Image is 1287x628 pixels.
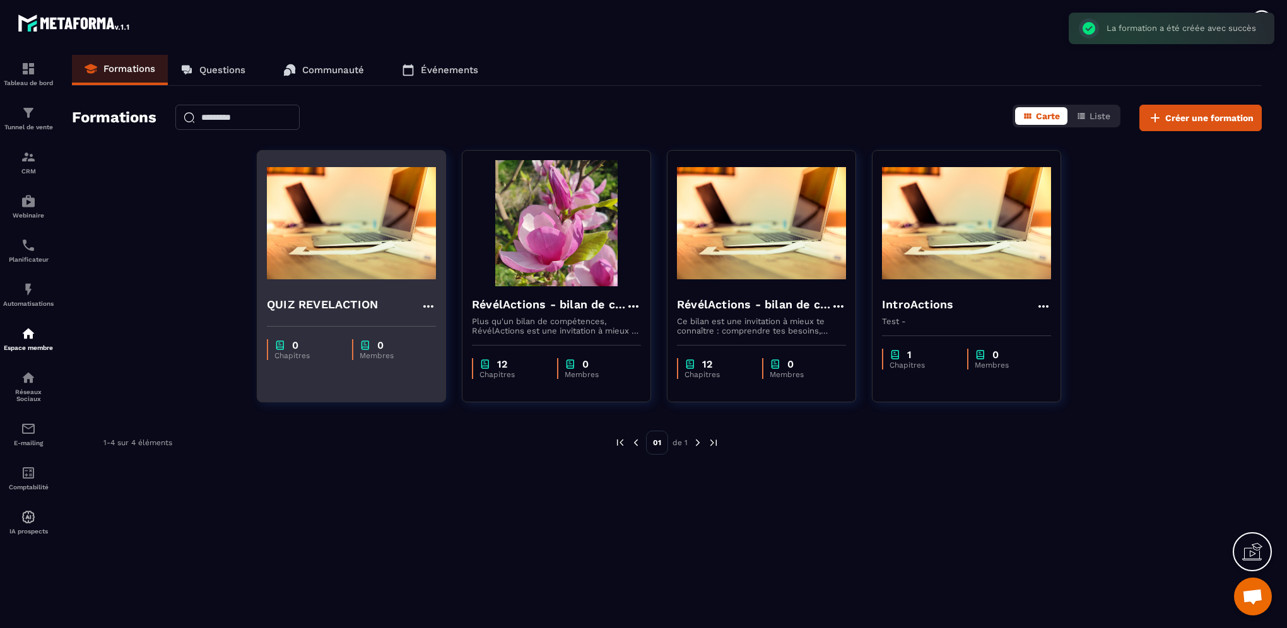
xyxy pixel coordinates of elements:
p: 1 [907,349,912,361]
h4: IntroActions [882,296,953,313]
img: logo [18,11,131,34]
p: Chapitres [685,370,749,379]
img: formation-background [882,160,1051,286]
img: chapter [770,358,781,370]
img: accountant [21,465,36,480]
p: Chapitres [274,351,339,360]
p: Tableau de bord [3,79,54,86]
a: Événements [389,55,491,85]
h2: Formations [72,105,156,131]
a: schedulerschedulerPlanificateur [3,228,54,272]
img: chapter [565,358,576,370]
img: social-network [21,370,36,385]
p: Membres [975,361,1038,369]
img: prev [630,437,642,448]
p: IA prospects [3,528,54,535]
img: chapter [360,339,371,351]
p: de 1 [673,438,688,448]
p: 12 [497,358,507,370]
a: Questions [168,55,258,85]
p: 0 [992,349,999,361]
p: Questions [199,64,245,76]
img: chapter [890,349,901,361]
a: social-networksocial-networkRéseaux Sociaux [3,361,54,412]
img: formation-background [677,160,846,286]
img: formation [21,61,36,76]
a: Ouvrir le chat [1234,578,1272,615]
h4: RévélActions - bilan de compétences - Copy [677,296,831,313]
a: automationsautomationsWebinaire [3,184,54,228]
p: 0 [787,358,794,370]
p: Événements [421,64,478,76]
img: next [708,437,719,448]
p: Communauté [302,64,364,76]
a: formation-backgroundQUIZ REVELACTIONchapter0Chapitreschapter0Membres [257,150,462,418]
p: Ce bilan est une invitation à mieux te connaître : comprendre tes besoins, identifier tes croyanc... [677,317,846,335]
img: formation-background [472,160,641,286]
p: Membres [565,370,628,379]
p: 0 [582,358,589,370]
span: Carte [1036,111,1060,121]
p: Réseaux Sociaux [3,388,54,402]
p: Chapitres [890,361,955,369]
a: formationformationCRM [3,140,54,184]
a: Formations [72,55,168,85]
p: Espace membre [3,344,54,351]
img: formation [21,149,36,165]
img: chapter [685,358,696,370]
a: automationsautomationsAutomatisations [3,272,54,317]
a: accountantaccountantComptabilité [3,456,54,500]
img: formation [21,105,36,120]
p: Chapitres [479,370,544,379]
img: automations [21,509,36,525]
p: Tunnel de vente [3,124,54,131]
a: automationsautomationsEspace membre [3,317,54,361]
img: automations [21,326,36,341]
a: Communauté [271,55,377,85]
span: Créer une formation [1165,112,1254,124]
h4: RévélActions - bilan de compétences [472,296,626,313]
p: Automatisations [3,300,54,307]
img: automations [21,194,36,209]
img: formation-background [267,160,436,286]
a: formation-backgroundRévélActions - bilan de compétencesPlus qu'un bilan de compétences, RévélActi... [462,150,667,418]
p: Membres [770,370,833,379]
img: next [692,437,703,448]
p: E-mailing [3,439,54,446]
img: chapter [479,358,491,370]
img: automations [21,282,36,297]
img: chapter [274,339,286,351]
p: 0 [377,339,384,351]
button: Liste [1069,107,1118,125]
a: formation-backgroundRévélActions - bilan de compétences - CopyCe bilan est une invitation à mieux... [667,150,872,418]
p: Comptabilité [3,484,54,491]
a: formationformationTableau de bord [3,52,54,96]
p: Plus qu'un bilan de compétences, RévélActions est une invitation à mieux te connaître : comprendr... [472,317,641,335]
p: CRM [3,168,54,175]
button: Créer une formation [1139,105,1262,131]
p: 01 [646,431,668,455]
img: scheduler [21,238,36,253]
a: formation-backgroundIntroActionsTest -chapter1Chapitreschapter0Membres [872,150,1077,418]
p: 1-4 sur 4 éléments [103,438,172,447]
img: chapter [975,349,986,361]
p: Planificateur [3,256,54,263]
span: Liste [1090,111,1110,121]
img: email [21,421,36,436]
h4: QUIZ REVELACTION [267,296,378,313]
p: Membres [360,351,423,360]
p: 0 [292,339,298,351]
img: prev [614,437,626,448]
a: emailemailE-mailing [3,412,54,456]
p: Formations [103,63,155,74]
p: Test - [882,317,1051,326]
p: Webinaire [3,212,54,219]
button: Carte [1015,107,1067,125]
p: 12 [702,358,712,370]
a: formationformationTunnel de vente [3,96,54,140]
